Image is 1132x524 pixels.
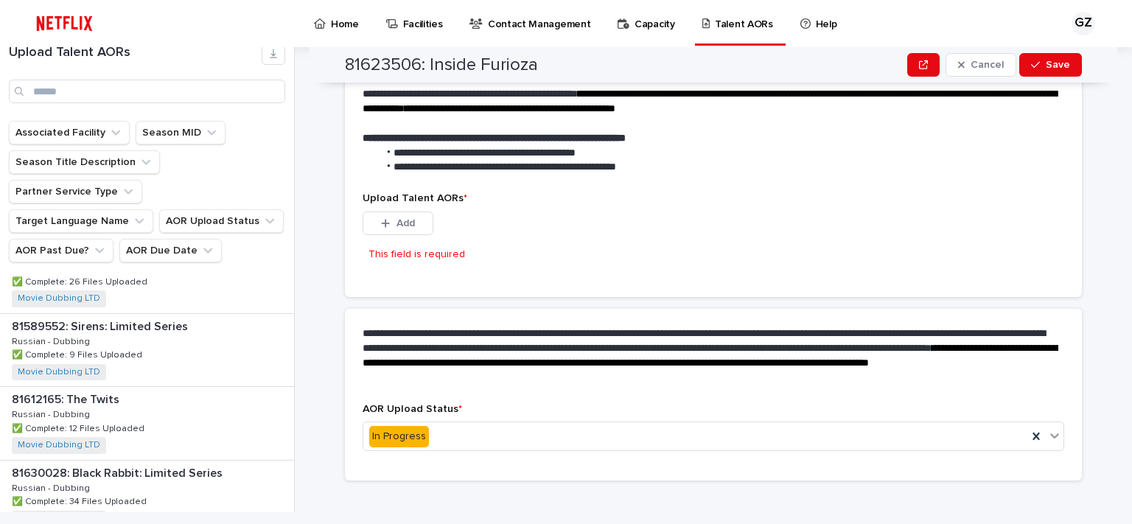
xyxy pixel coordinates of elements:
button: Partner Service Type [9,180,142,203]
span: Upload Talent AORs [363,193,467,203]
p: Russian - Dubbing [12,334,93,347]
p: Russian - Dubbing [12,407,93,420]
p: 81630028: Black Rabbit: Limited Series [12,464,226,481]
a: Movie Dubbing LTD [18,293,100,304]
p: This field is required [368,247,465,262]
button: Cancel [946,53,1016,77]
button: AOR Upload Status [159,209,284,233]
div: In Progress [369,426,429,447]
p: Russian - Dubbing [12,481,93,494]
p: 81589552: Sirens: Limited Series [12,317,191,334]
button: AOR Due Date [119,239,222,262]
input: Search [9,80,285,103]
button: Associated Facility [9,121,130,144]
p: ✅ Complete: 26 Files Uploaded [12,274,150,287]
a: Movie Dubbing LTD [18,367,100,377]
p: ✅ Complete: 34 Files Uploaded [12,494,150,507]
button: Target Language Name [9,209,153,233]
h1: Upload Talent AORs [9,45,262,61]
p: ✅ Complete: 9 Files Uploaded [12,347,145,360]
span: Add [396,218,415,228]
span: Save [1046,60,1070,70]
button: Season Title Description [9,150,160,174]
span: Cancel [971,60,1004,70]
h2: 81623506: Inside Furioza [345,55,538,76]
button: Add [363,212,433,235]
button: Save [1019,53,1082,77]
img: ifQbXi3ZQGMSEF7WDB7W [29,9,99,38]
span: AOR Upload Status [363,404,462,414]
button: AOR Past Due? [9,239,113,262]
div: GZ [1072,12,1095,35]
a: Movie Dubbing LTD [18,440,100,450]
p: ✅ Complete: 12 Files Uploaded [12,421,147,434]
p: 81612165: The Twits [12,390,122,407]
button: Season MID [136,121,226,144]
